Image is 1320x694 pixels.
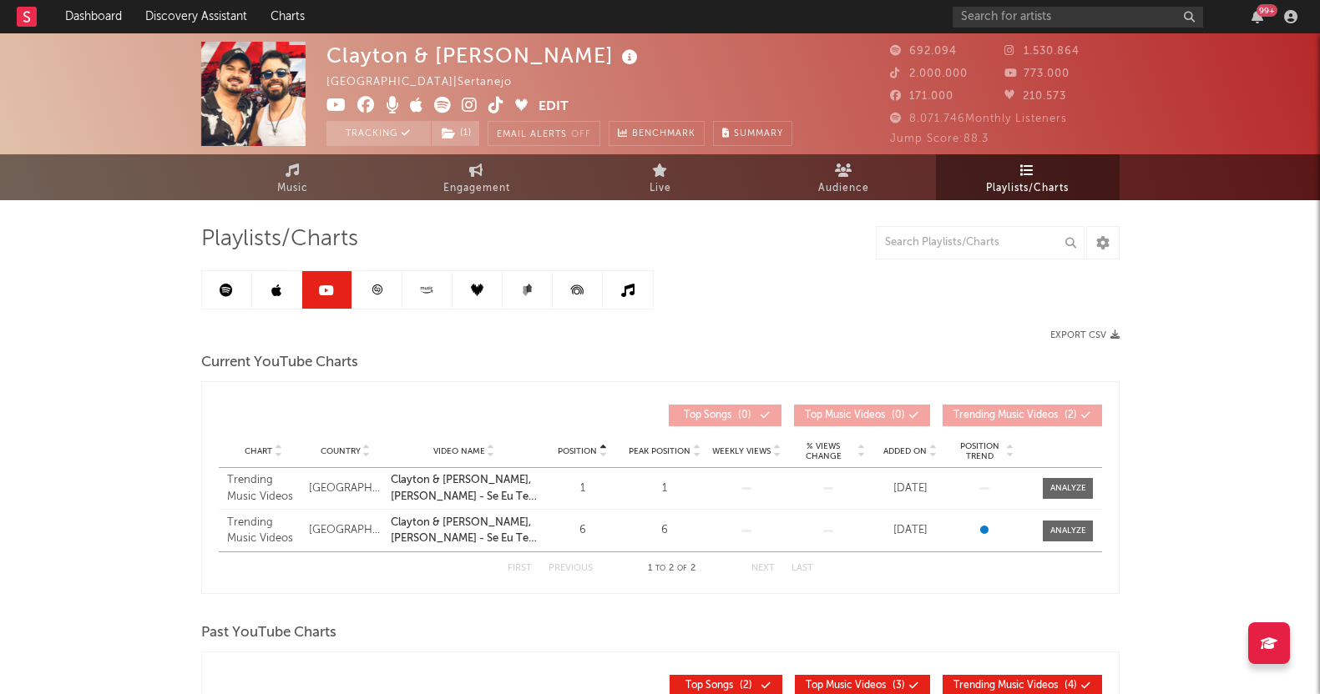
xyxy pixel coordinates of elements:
[443,179,510,199] span: Engagement
[539,97,569,118] button: Edit
[277,179,308,199] span: Music
[569,154,752,200] a: Live
[391,515,538,547] a: Clayton & [PERSON_NAME], [PERSON_NAME] - Se Eu Te Perdoar (Videoclipe Oficial)
[873,480,947,497] div: [DATE]
[751,564,775,573] button: Next
[680,410,756,420] span: ( 0 )
[791,441,855,461] span: % Views Change
[805,410,885,420] span: Top Music Videos
[953,681,1077,691] span: ( 4 )
[669,405,781,426] button: Top Songs(0)
[1004,91,1066,102] span: 210.573
[890,68,968,79] span: 2.000.000
[227,515,301,547] div: Trending Music Videos
[890,46,957,57] span: 692.094
[628,522,701,539] div: 6
[632,124,695,144] span: Benchmark
[890,91,953,102] span: 171.000
[626,559,718,579] div: 1 2 2
[953,410,1058,420] span: Trending Music Videos
[326,42,642,69] div: Clayton & [PERSON_NAME]
[309,522,382,539] div: [GEOGRAPHIC_DATA]
[1050,330,1120,340] button: Export CSV
[549,564,593,573] button: Previous
[955,441,1004,461] span: Position Trend
[321,446,361,456] span: Country
[309,480,382,497] div: [GEOGRAPHIC_DATA]
[712,446,771,456] span: Weekly Views
[806,681,886,691] span: Top Music Videos
[936,154,1120,200] a: Playlists/Charts
[391,472,538,505] a: Clayton & [PERSON_NAME], [PERSON_NAME] - Se Eu Te Perdoar (Videoclipe Oficial)
[953,681,1058,691] span: Trending Music Videos
[245,446,272,456] span: Chart
[629,446,690,456] span: Peak Position
[818,179,869,199] span: Audience
[326,121,431,146] button: Tracking
[953,7,1203,28] input: Search for artists
[677,565,687,572] span: of
[558,446,597,456] span: Position
[546,480,620,497] div: 1
[201,154,385,200] a: Music
[431,121,480,146] span: ( 1 )
[713,121,792,146] button: Summary
[734,129,783,138] span: Summary
[1257,4,1277,17] div: 99 +
[890,113,1067,124] span: 8.071.746 Monthly Listeners
[791,564,813,573] button: Last
[943,405,1102,426] button: Trending Music Videos(2)
[953,410,1077,420] span: ( 2 )
[1252,10,1263,23] button: 99+
[609,121,705,146] a: Benchmark
[986,179,1069,199] span: Playlists/Charts
[794,405,930,426] button: Top Music Videos(0)
[890,133,989,144] span: Jump Score: 88.3
[685,681,733,691] span: Top Songs
[655,565,665,572] span: to
[201,229,358,249] span: Playlists/Charts
[628,480,701,497] div: 1
[883,446,927,456] span: Added On
[752,154,936,200] a: Audience
[650,179,671,199] span: Live
[508,564,532,573] button: First
[433,446,485,456] span: Video Name
[1004,46,1080,57] span: 1.530.864
[201,353,358,373] span: Current YouTube Charts
[873,522,947,539] div: [DATE]
[680,681,757,691] span: ( 2 )
[806,681,905,691] span: ( 3 )
[876,226,1085,259] input: Search Playlists/Charts
[201,623,336,643] span: Past YouTube Charts
[326,73,531,93] div: [GEOGRAPHIC_DATA] | Sertanejo
[385,154,569,200] a: Engagement
[805,410,905,420] span: ( 0 )
[684,410,731,420] span: Top Songs
[488,121,600,146] button: Email AlertsOff
[432,121,479,146] button: (1)
[227,472,301,505] div: Trending Music Videos
[1004,68,1070,79] span: 773.000
[546,522,620,539] div: 6
[571,130,591,139] em: Off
